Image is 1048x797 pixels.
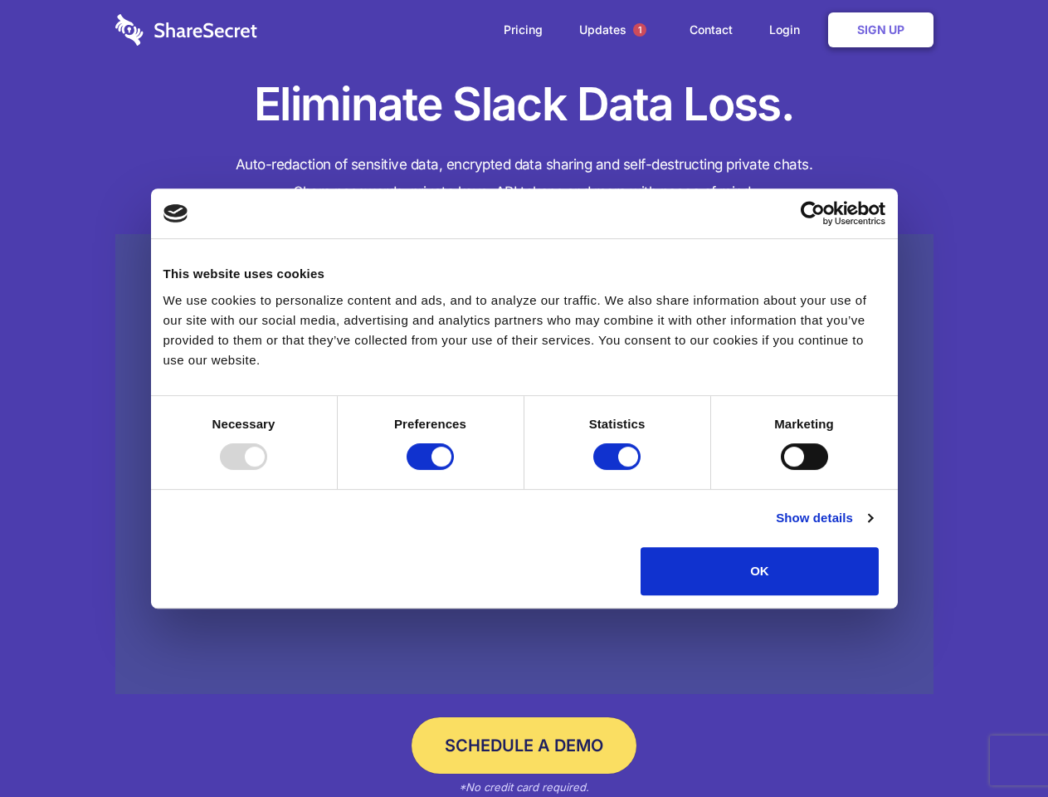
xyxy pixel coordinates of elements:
strong: Preferences [394,417,466,431]
em: *No credit card required. [459,780,589,794]
a: Contact [673,4,749,56]
a: Login [753,4,825,56]
div: We use cookies to personalize content and ads, and to analyze our traffic. We also share informat... [163,291,885,370]
a: Sign Up [828,12,933,47]
a: Usercentrics Cookiebot - opens in a new window [740,201,885,226]
img: logo [163,204,188,222]
strong: Necessary [212,417,275,431]
span: 1 [633,23,646,37]
h4: Auto-redaction of sensitive data, encrypted data sharing and self-destructing private chats. Shar... [115,151,933,206]
a: Schedule a Demo [412,717,636,774]
a: Show details [776,508,872,528]
strong: Statistics [589,417,646,431]
h1: Eliminate Slack Data Loss. [115,75,933,134]
div: This website uses cookies [163,264,885,284]
button: OK [641,547,879,595]
strong: Marketing [774,417,834,431]
a: Pricing [487,4,559,56]
img: logo-wordmark-white-trans-d4663122ce5f474addd5e946df7df03e33cb6a1c49d2221995e7729f52c070b2.svg [115,14,257,46]
a: Wistia video thumbnail [115,234,933,695]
